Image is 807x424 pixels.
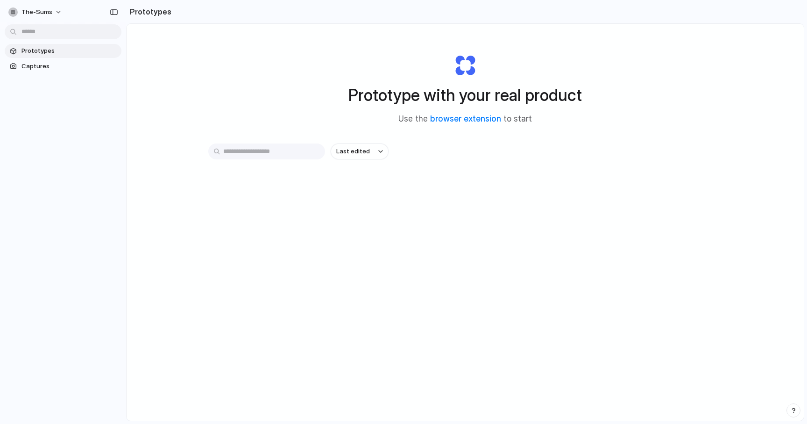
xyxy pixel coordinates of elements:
[336,147,370,156] span: Last edited
[21,46,118,56] span: Prototypes
[21,62,118,71] span: Captures
[5,59,121,73] a: Captures
[5,5,67,20] button: the-sums
[126,6,171,17] h2: Prototypes
[21,7,52,17] span: the-sums
[331,144,389,159] button: Last edited
[5,44,121,58] a: Prototypes
[398,113,532,125] span: Use the to start
[430,114,501,123] a: browser extension
[348,83,582,108] h1: Prototype with your real product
